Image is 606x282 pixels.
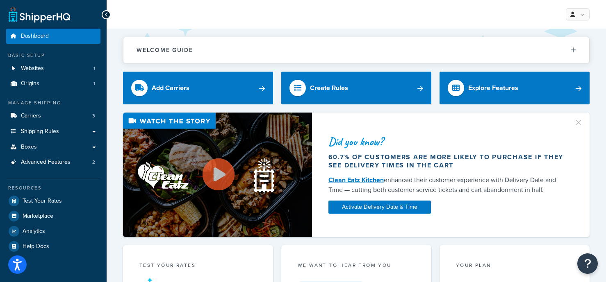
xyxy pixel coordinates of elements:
[577,253,598,274] button: Open Resource Center
[93,80,95,87] span: 1
[23,243,49,250] span: Help Docs
[139,262,257,271] div: Test your rates
[6,209,100,223] a: Marketplace
[21,128,59,135] span: Shipping Rules
[93,65,95,72] span: 1
[440,72,590,104] a: Explore Features
[123,72,273,104] a: Add Carriers
[298,262,415,269] p: we want to hear from you
[468,82,518,94] div: Explore Features
[6,155,100,170] a: Advanced Features2
[137,47,193,53] h2: Welcome Guide
[6,224,100,239] a: Analytics
[6,29,100,44] a: Dashboard
[23,228,45,235] span: Analytics
[123,113,312,237] img: Video thumbnail
[6,140,100,155] a: Boxes
[21,159,71,166] span: Advanced Features
[328,136,570,147] div: Did you know?
[6,194,100,208] a: Test Your Rates
[21,33,49,40] span: Dashboard
[328,175,570,195] div: enhanced their customer experience with Delivery Date and Time — cutting both customer service ti...
[6,108,100,124] li: Carriers
[92,113,95,120] span: 3
[21,144,37,151] span: Boxes
[6,61,100,76] a: Websites1
[6,155,100,170] li: Advanced Features
[6,99,100,106] div: Manage Shipping
[6,61,100,76] li: Websites
[328,153,570,169] div: 60.7% of customers are more likely to purchase if they see delivery times in the cart
[456,262,573,271] div: Your Plan
[6,76,100,91] a: Origins1
[281,72,431,104] a: Create Rules
[23,198,62,205] span: Test Your Rates
[92,159,95,166] span: 2
[6,239,100,254] a: Help Docs
[6,52,100,59] div: Basic Setup
[6,185,100,192] div: Resources
[328,175,384,185] a: Clean Eatz Kitchen
[21,65,44,72] span: Websites
[152,82,189,94] div: Add Carriers
[328,201,431,214] a: Activate Delivery Date & Time
[310,82,348,94] div: Create Rules
[23,213,53,220] span: Marketplace
[21,113,41,120] span: Carriers
[6,124,100,139] a: Shipping Rules
[6,108,100,124] a: Carriers3
[6,76,100,91] li: Origins
[21,80,39,87] span: Origins
[123,37,589,63] button: Welcome Guide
